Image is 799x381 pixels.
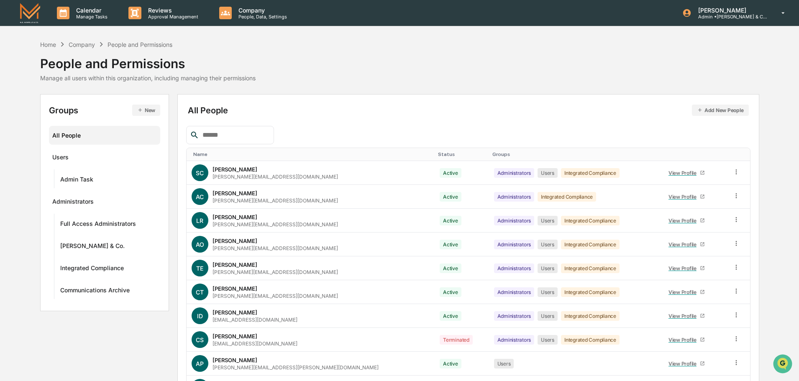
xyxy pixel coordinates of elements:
p: People, Data, Settings [232,14,291,20]
div: [PERSON_NAME][EMAIL_ADDRESS][DOMAIN_NAME] [213,221,338,228]
div: [PERSON_NAME] [213,261,257,268]
div: Administrators [494,311,535,321]
div: Manage all users within this organization, including managing their permissions [40,74,256,82]
div: [PERSON_NAME][EMAIL_ADDRESS][DOMAIN_NAME] [213,245,338,251]
div: Active [440,287,461,297]
div: Users [538,240,558,249]
div: [PERSON_NAME] [213,214,257,220]
button: New [132,105,160,116]
a: View Profile [665,214,708,227]
div: People and Permissions [108,41,172,48]
div: Home [40,41,56,48]
div: View Profile [668,265,700,271]
div: View Profile [668,313,700,319]
img: 1746055101610-c473b297-6a78-478c-a979-82029cc54cd1 [8,64,23,79]
span: LR [196,217,203,224]
div: Users [538,335,558,345]
div: [PERSON_NAME][EMAIL_ADDRESS][PERSON_NAME][DOMAIN_NAME] [213,364,379,371]
div: [PERSON_NAME] [213,190,257,197]
div: Integrated Compliance [561,168,620,178]
div: Users [538,311,558,321]
a: View Profile [665,309,708,322]
div: [PERSON_NAME][EMAIL_ADDRESS][DOMAIN_NAME] [213,197,338,204]
span: Data Lookup [17,121,53,130]
div: Active [440,168,461,178]
div: Administrators [494,263,535,273]
div: Groups [49,105,161,116]
div: View Profile [668,194,700,200]
div: [PERSON_NAME][EMAIL_ADDRESS][DOMAIN_NAME] [213,269,338,275]
div: View Profile [668,289,700,295]
div: Users [494,359,514,368]
a: 🔎Data Lookup [5,118,56,133]
button: Add New People [692,105,749,116]
div: 🖐️ [8,106,15,113]
div: [PERSON_NAME] [213,166,257,173]
div: [PERSON_NAME] [213,238,257,244]
a: View Profile [665,333,708,346]
p: Company [232,7,291,14]
div: We're available if you need us! [28,72,106,79]
div: Toggle SortBy [492,151,657,157]
div: All People [52,128,157,142]
div: [PERSON_NAME] [213,333,257,340]
div: Users [538,287,558,297]
div: [PERSON_NAME][EMAIL_ADDRESS][DOMAIN_NAME] [213,293,338,299]
div: Toggle SortBy [663,151,724,157]
a: 🖐️Preclearance [5,102,57,117]
div: Communications Archive [60,286,130,297]
div: Integrated Compliance [561,287,620,297]
div: Active [440,359,461,368]
iframe: Open customer support [772,353,795,376]
div: Administrators [494,192,535,202]
div: Integrated Compliance [60,264,124,274]
div: Users [538,216,558,225]
div: Start new chat [28,64,137,72]
div: Toggle SortBy [193,151,432,157]
p: Approval Management [141,14,202,20]
div: [EMAIL_ADDRESS][DOMAIN_NAME] [213,317,297,323]
a: Powered byPylon [59,141,101,148]
div: Users [538,263,558,273]
div: Administrators [494,287,535,297]
div: Users [52,153,69,164]
div: People and Permissions [40,49,256,71]
div: [PERSON_NAME][EMAIL_ADDRESS][DOMAIN_NAME] [213,174,338,180]
p: [PERSON_NAME] [691,7,769,14]
div: Active [440,311,461,321]
div: Active [440,216,461,225]
span: TE [196,265,203,272]
div: Toggle SortBy [438,151,485,157]
div: View Profile [668,337,700,343]
div: Users [538,168,558,178]
div: Active [440,240,461,249]
a: View Profile [665,190,708,203]
span: CT [196,289,204,296]
p: How can we help? [8,18,152,31]
span: Attestations [69,105,104,114]
div: Integrated Compliance [561,216,620,225]
div: View Profile [668,361,700,367]
div: [PERSON_NAME] [213,357,257,363]
span: CS [196,336,204,343]
div: Administrators [494,335,535,345]
span: ID [197,312,203,320]
div: Company [69,41,95,48]
div: Active [440,192,461,202]
div: 🔎 [8,122,15,129]
div: View Profile [668,217,700,224]
div: [PERSON_NAME] [213,285,257,292]
span: SC [196,169,204,176]
button: Start new chat [142,66,152,77]
a: View Profile [665,238,708,251]
div: Admin Task [60,176,93,186]
div: Integrated Compliance [561,335,620,345]
div: Integrated Compliance [561,240,620,249]
div: 🗄️ [61,106,67,113]
div: Toggle SortBy [734,151,747,157]
a: View Profile [665,286,708,299]
div: Integrated Compliance [561,263,620,273]
div: Integrated Compliance [538,192,596,202]
div: Full Access Administrators [60,220,136,230]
